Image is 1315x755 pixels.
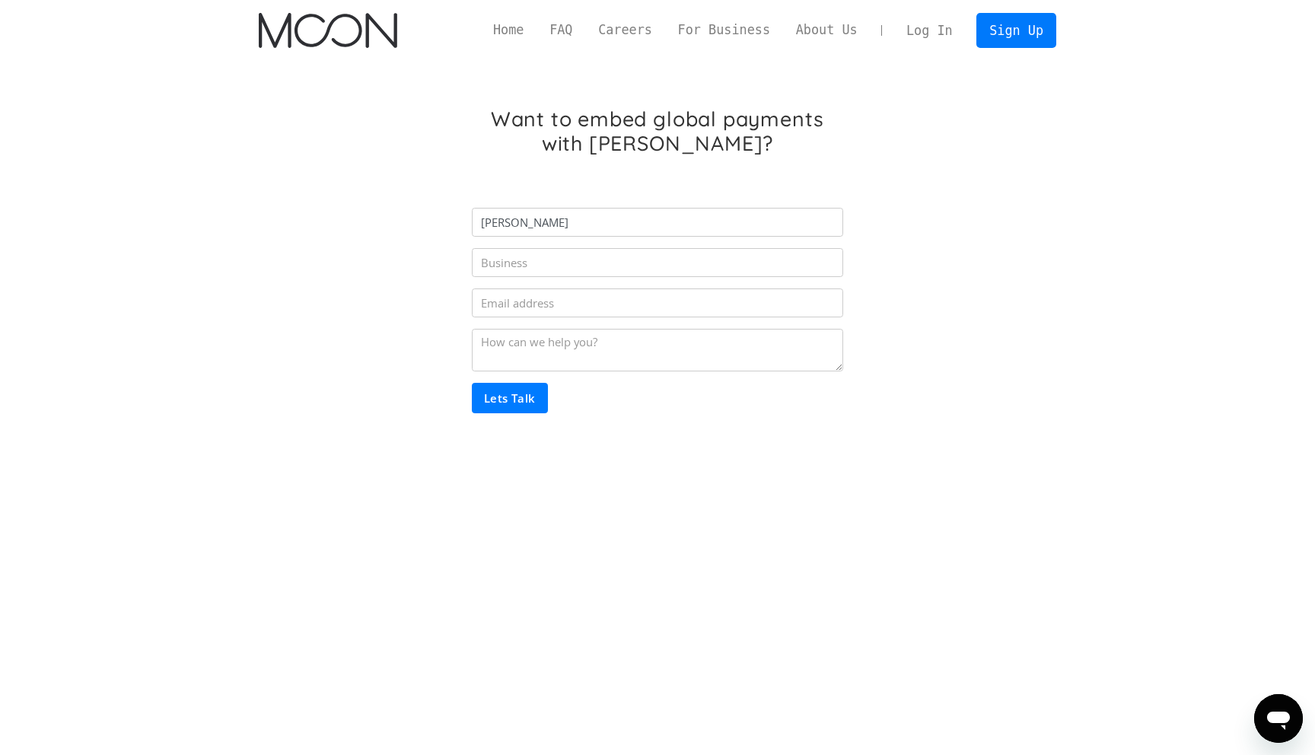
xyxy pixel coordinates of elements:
[976,13,1056,47] a: Sign Up
[472,248,843,277] input: Business
[783,21,871,40] a: About Us
[472,208,843,237] input: Name
[537,21,585,40] a: FAQ
[259,13,396,48] img: Moon Logo
[472,107,843,155] h1: Want to embed global payments with [PERSON_NAME]?
[1254,694,1303,743] iframe: Button to launch messaging window
[480,21,537,40] a: Home
[472,197,843,413] form: Partner Inquiry Form
[665,21,783,40] a: For Business
[472,288,843,317] input: Email address
[472,383,548,413] input: Lets Talk
[893,14,965,47] a: Log In
[259,13,396,48] a: home
[585,21,664,40] a: Careers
